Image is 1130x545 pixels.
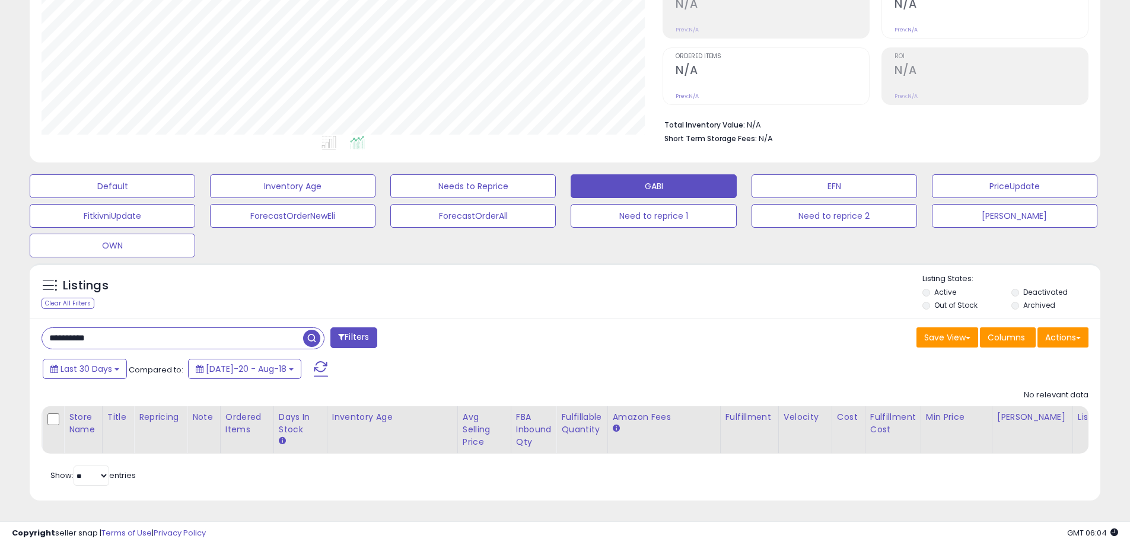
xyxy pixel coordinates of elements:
[12,528,206,539] div: seller snap | |
[192,411,215,423] div: Note
[206,363,287,375] span: [DATE]-20 - Aug-18
[676,53,869,60] span: Ordered Items
[42,298,94,309] div: Clear All Filters
[279,411,322,436] div: Days In Stock
[922,273,1100,285] p: Listing States:
[30,234,195,257] button: OWN
[463,411,506,448] div: Avg Selling Price
[225,411,269,436] div: Ordered Items
[12,527,55,538] strong: Copyright
[107,411,129,423] div: Title
[895,26,918,33] small: Prev: N/A
[43,359,127,379] button: Last 30 Days
[664,117,1080,131] li: N/A
[934,287,956,297] label: Active
[895,63,1088,79] h2: N/A
[759,133,773,144] span: N/A
[154,527,206,538] a: Privacy Policy
[1023,300,1055,310] label: Archived
[129,364,183,375] span: Compared to:
[30,174,195,198] button: Default
[332,411,453,423] div: Inventory Age
[932,204,1097,228] button: [PERSON_NAME]
[988,332,1025,343] span: Columns
[997,411,1068,423] div: [PERSON_NAME]
[916,327,978,348] button: Save View
[613,423,620,434] small: Amazon Fees.
[61,363,112,375] span: Last 30 Days
[870,411,916,436] div: Fulfillment Cost
[752,174,917,198] button: EFN
[932,174,1097,198] button: PriceUpdate
[330,327,377,348] button: Filters
[676,93,699,100] small: Prev: N/A
[516,411,552,448] div: FBA inbound Qty
[837,411,860,423] div: Cost
[1023,287,1068,297] label: Deactivated
[50,470,136,481] span: Show: entries
[676,63,869,79] h2: N/A
[390,204,556,228] button: ForecastOrderAll
[752,204,917,228] button: Need to reprice 2
[561,411,602,436] div: Fulfillable Quantity
[664,120,745,130] b: Total Inventory Value:
[571,174,736,198] button: GABI
[613,411,715,423] div: Amazon Fees
[188,359,301,379] button: [DATE]-20 - Aug-18
[926,411,987,423] div: Min Price
[63,278,109,294] h5: Listings
[980,327,1036,348] button: Columns
[1037,327,1088,348] button: Actions
[934,300,978,310] label: Out of Stock
[210,204,375,228] button: ForecastOrderNewEli
[676,26,699,33] small: Prev: N/A
[210,174,375,198] button: Inventory Age
[784,411,827,423] div: Velocity
[101,527,152,538] a: Terms of Use
[279,436,286,447] small: Days In Stock.
[725,411,774,423] div: Fulfillment
[895,53,1088,60] span: ROI
[895,93,918,100] small: Prev: N/A
[571,204,736,228] button: Need to reprice 1
[139,411,182,423] div: Repricing
[69,411,97,436] div: Store Name
[30,204,195,228] button: FitkivniUpdate
[1024,390,1088,401] div: No relevant data
[664,133,757,144] b: Short Term Storage Fees:
[390,174,556,198] button: Needs to Reprice
[1067,527,1118,538] span: 2025-09-18 06:04 GMT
